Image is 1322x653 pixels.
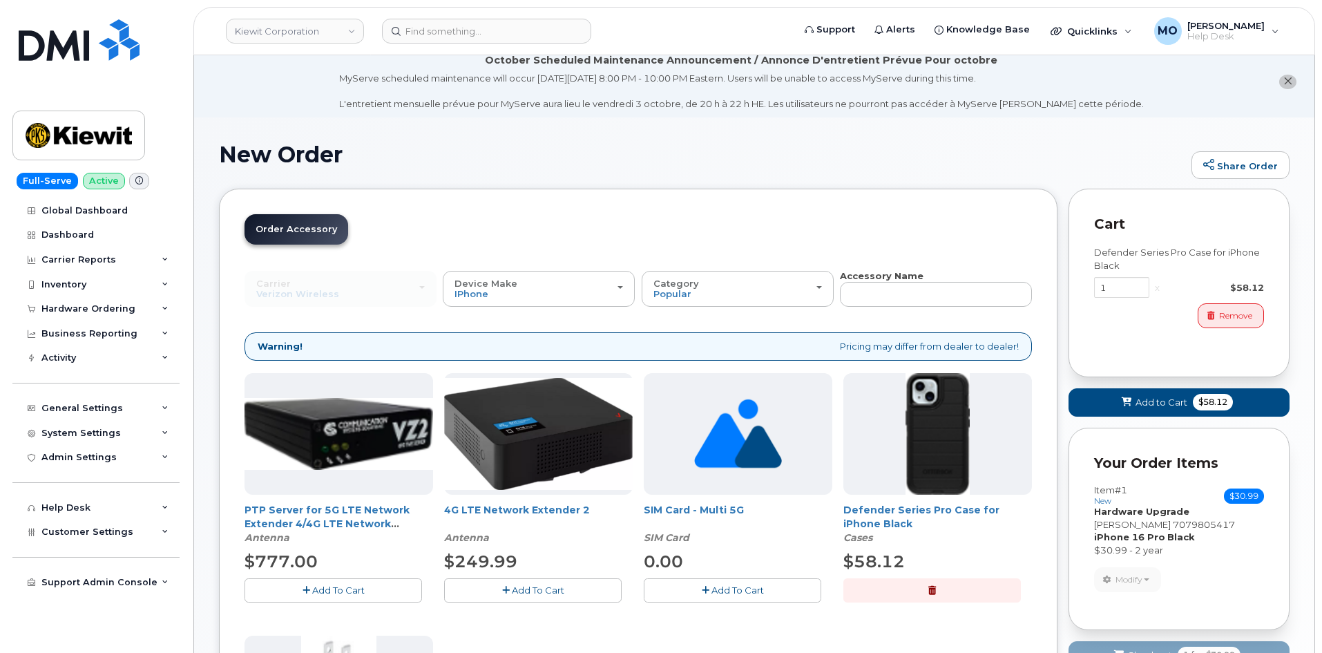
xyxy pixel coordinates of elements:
[1279,75,1296,89] button: close notification
[1198,303,1264,328] button: Remove
[644,551,683,571] span: 0.00
[1094,214,1264,234] p: Cart
[1191,151,1290,179] a: Share Order
[245,551,318,571] span: $777.00
[245,531,289,544] em: Antenna
[1149,281,1165,294] div: x
[339,72,1144,111] div: MyServe scheduled maintenance will occur [DATE][DATE] 8:00 PM - 10:00 PM Eastern. Users will be u...
[454,278,517,289] span: Device Make
[1262,593,1312,643] iframe: Messenger Launcher
[245,503,433,545] div: PTP Server for 5G LTE Network Extender 4/4G LTE Network Extender 3
[1094,506,1189,517] strong: Hardware Upgrade
[219,142,1185,167] h1: New Order
[1069,388,1290,417] button: Add to Cart $58.12
[694,373,782,495] img: no_image_found-2caef05468ed5679b831cfe6fc140e25e0c280774317ffc20a367ab7fd17291e.png
[485,53,997,68] div: October Scheduled Maintenance Announcement / Annonce D'entretient Prévue Pour octobre
[1094,485,1127,505] h3: Item
[1224,489,1264,504] span: $30.99
[256,224,337,234] span: Order Accessory
[444,378,633,489] img: 4glte_extender.png
[444,503,633,545] div: 4G LTE Network Extender 2
[1167,531,1195,542] strong: Black
[443,271,635,307] button: Device Make iPhone
[1165,281,1264,294] div: $58.12
[644,531,689,544] em: SIM Card
[840,270,923,281] strong: Accessory Name
[258,340,303,353] strong: Warning!
[1136,396,1187,409] span: Add to Cart
[1094,246,1264,272] div: Defender Series Pro Case for iPhone Black
[843,531,872,544] em: Cases
[1094,567,1161,592] button: Modify
[843,504,999,530] a: Defender Series Pro Case for iPhone Black
[1193,394,1233,410] span: $58.12
[1094,531,1165,542] strong: iPhone 16 Pro
[843,503,1032,545] div: Defender Series Pro Case for iPhone Black
[1094,496,1111,506] small: new
[653,278,699,289] span: Category
[644,578,821,603] button: Add To Cart
[444,531,489,544] em: Antenna
[245,504,410,544] a: PTP Server for 5G LTE Network Extender 4/4G LTE Network Extender 3
[245,398,433,470] img: Casa_Sysem.png
[906,373,970,495] img: defenderiphone14.png
[444,551,517,571] span: $249.99
[454,288,488,299] span: iPhone
[444,578,622,603] button: Add To Cart
[644,503,832,545] div: SIM Card - Multi 5G
[711,585,764,596] span: Add To Cart
[1094,544,1264,557] div: $30.99 - 2 year
[1094,453,1264,473] p: Your Order Items
[644,504,744,516] a: SIM Card - Multi 5G
[312,585,365,596] span: Add To Cart
[653,288,691,299] span: Popular
[512,585,564,596] span: Add To Cart
[1219,310,1252,322] span: Remove
[1094,519,1171,530] span: [PERSON_NAME]
[843,551,905,571] span: $58.12
[444,504,590,516] a: 4G LTE Network Extender 2
[245,578,422,603] button: Add To Cart
[642,271,834,307] button: Category Popular
[1115,484,1127,495] span: #1
[245,332,1032,361] div: Pricing may differ from dealer to dealer!
[1115,574,1142,586] span: Modify
[1173,519,1235,530] span: 7079805417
